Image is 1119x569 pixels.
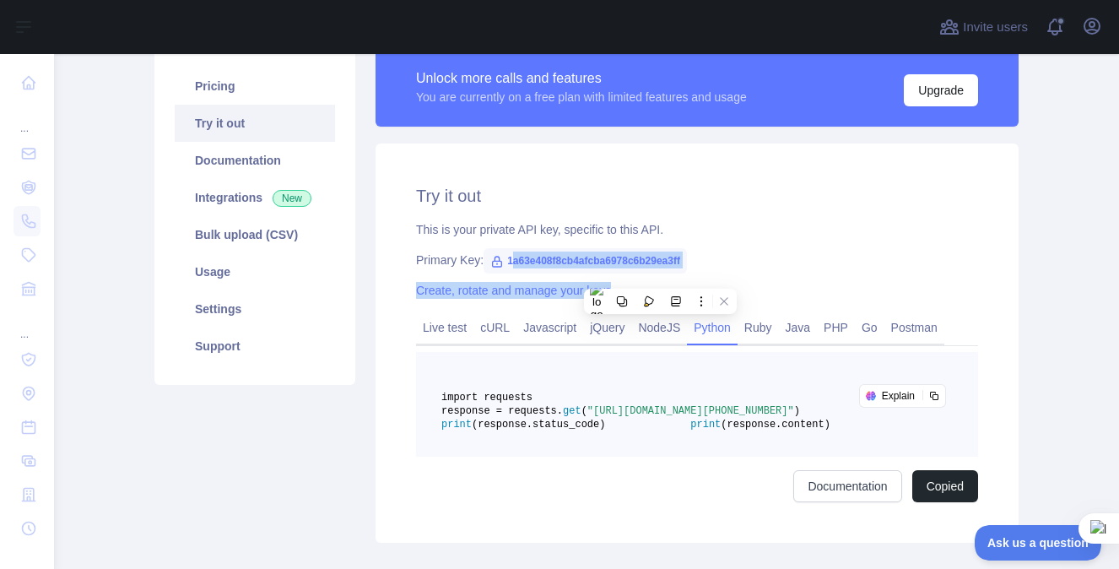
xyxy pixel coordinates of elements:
[14,101,41,135] div: ...
[583,314,631,341] a: jQuery
[884,314,944,341] a: Postman
[175,216,335,253] a: Bulk upload (CSV)
[14,307,41,341] div: ...
[975,525,1102,561] iframe: Toggle Customer Support
[472,419,605,431] span: (response.status_code)
[587,405,794,417] span: "[URL][DOMAIN_NAME][PHONE_NUMBER]"
[441,405,563,417] span: response = requests.
[416,184,978,208] h2: Try it out
[793,470,901,502] a: Documentation
[416,284,611,297] a: Create, rotate and manage your keys
[721,419,830,431] span: (response.content)
[175,290,335,328] a: Settings
[912,470,978,502] button: Copied
[563,405,581,417] span: get
[441,419,472,431] span: print
[175,105,335,142] a: Try it out
[936,14,1031,41] button: Invite users
[416,314,473,341] a: Live test
[817,314,855,341] a: PHP
[484,248,687,274] span: 1a63e408f8cb4afcba6978c6b29ea3ff
[779,314,818,341] a: Java
[631,314,687,341] a: NodeJS
[416,89,747,106] div: You are currently on a free plan with limited features and usage
[581,405,587,417] span: (
[690,419,721,431] span: print
[175,68,335,105] a: Pricing
[416,221,978,238] div: This is your private API key, specific to this API.
[273,190,311,207] span: New
[175,179,335,216] a: Integrations New
[516,314,583,341] a: Javascript
[175,328,335,365] a: Support
[441,392,532,404] span: import requests
[963,18,1028,37] span: Invite users
[687,314,738,341] a: Python
[416,252,978,268] div: Primary Key:
[175,253,335,290] a: Usage
[416,68,747,89] div: Unlock more calls and features
[175,142,335,179] a: Documentation
[794,405,800,417] span: )
[738,314,779,341] a: Ruby
[904,74,978,106] button: Upgrade
[473,314,516,341] a: cURL
[855,314,884,341] a: Go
